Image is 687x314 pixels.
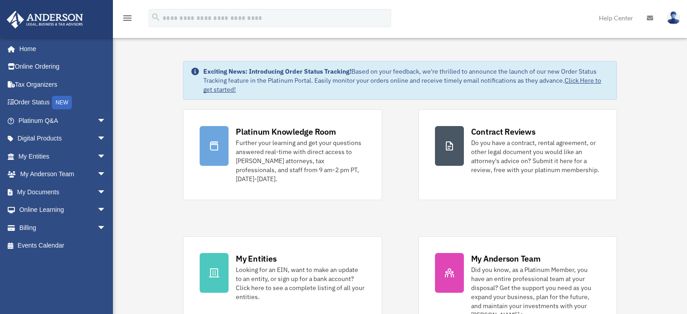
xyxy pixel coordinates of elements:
span: arrow_drop_down [97,130,115,148]
a: Billingarrow_drop_down [6,219,120,237]
a: Online Learningarrow_drop_down [6,201,120,219]
a: My Documentsarrow_drop_down [6,183,120,201]
a: Digital Productsarrow_drop_down [6,130,120,148]
a: Platinum Q&Aarrow_drop_down [6,112,120,130]
div: My Anderson Team [471,253,541,264]
img: Anderson Advisors Platinum Portal [4,11,86,28]
i: search [151,12,161,22]
div: Platinum Knowledge Room [236,126,336,137]
span: arrow_drop_down [97,112,115,130]
div: Based on your feedback, we're thrilled to announce the launch of our new Order Status Tracking fe... [203,67,609,94]
span: arrow_drop_down [97,165,115,184]
span: arrow_drop_down [97,201,115,220]
i: menu [122,13,133,23]
img: User Pic [667,11,680,24]
a: Home [6,40,115,58]
div: Further your learning and get your questions answered real-time with direct access to [PERSON_NAM... [236,138,365,183]
a: Click Here to get started! [203,76,601,94]
div: My Entities [236,253,276,264]
div: Contract Reviews [471,126,536,137]
a: My Entitiesarrow_drop_down [6,147,120,165]
a: Contract Reviews Do you have a contract, rental agreement, or other legal document you would like... [418,109,617,200]
a: Online Ordering [6,58,120,76]
div: Do you have a contract, rental agreement, or other legal document you would like an attorney's ad... [471,138,600,174]
a: menu [122,16,133,23]
a: Platinum Knowledge Room Further your learning and get your questions answered real-time with dire... [183,109,382,200]
div: NEW [52,96,72,109]
a: My Anderson Teamarrow_drop_down [6,165,120,183]
strong: Exciting News: Introducing Order Status Tracking! [203,67,351,75]
a: Order StatusNEW [6,94,120,112]
a: Tax Organizers [6,75,120,94]
span: arrow_drop_down [97,183,115,202]
span: arrow_drop_down [97,219,115,237]
span: arrow_drop_down [97,147,115,166]
a: Events Calendar [6,237,120,255]
div: Looking for an EIN, want to make an update to an entity, or sign up for a bank account? Click her... [236,265,365,301]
